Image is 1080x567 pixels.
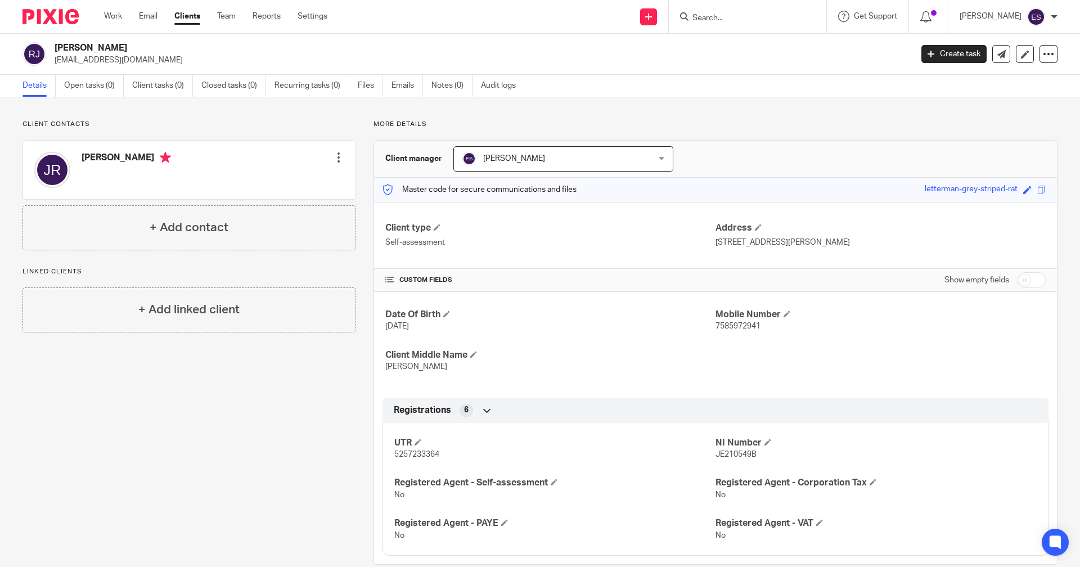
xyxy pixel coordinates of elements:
[34,152,70,188] img: svg%3E
[139,11,157,22] a: Email
[925,183,1018,196] div: letterman-grey-striped-rat
[715,237,1046,248] p: [STREET_ADDRESS][PERSON_NAME]
[22,120,356,129] p: Client contacts
[55,55,904,66] p: [EMAIL_ADDRESS][DOMAIN_NAME]
[82,152,171,166] h4: [PERSON_NAME]
[462,152,476,165] img: svg%3E
[22,9,79,24] img: Pixie
[715,477,1037,489] h4: Registered Agent - Corporation Tax
[382,184,577,195] p: Master code for secure communications and files
[431,75,472,97] a: Notes (0)
[715,491,726,499] span: No
[921,45,987,63] a: Create task
[174,11,200,22] a: Clients
[217,11,236,22] a: Team
[394,491,404,499] span: No
[150,219,228,236] h4: + Add contact
[160,152,171,163] i: Primary
[483,155,545,163] span: [PERSON_NAME]
[464,404,469,416] span: 6
[385,309,715,321] h4: Date Of Birth
[394,517,715,529] h4: Registered Agent - PAYE
[481,75,524,97] a: Audit logs
[715,309,1046,321] h4: Mobile Number
[358,75,383,97] a: Files
[394,451,439,458] span: 5257233364
[394,404,451,416] span: Registrations
[854,12,897,20] span: Get Support
[960,11,1021,22] p: [PERSON_NAME]
[64,75,124,97] a: Open tasks (0)
[385,322,409,330] span: [DATE]
[385,237,715,248] p: Self-assessment
[391,75,423,97] a: Emails
[715,322,760,330] span: 7585972941
[715,451,757,458] span: JE210549B
[715,222,1046,234] h4: Address
[691,13,793,24] input: Search
[394,532,404,539] span: No
[201,75,266,97] a: Closed tasks (0)
[394,437,715,449] h4: UTR
[385,276,715,285] h4: CUSTOM FIELDS
[138,301,240,318] h4: + Add linked client
[22,42,46,66] img: svg%3E
[715,517,1037,529] h4: Registered Agent - VAT
[274,75,349,97] a: Recurring tasks (0)
[253,11,281,22] a: Reports
[715,532,726,539] span: No
[944,274,1009,286] label: Show empty fields
[22,75,56,97] a: Details
[104,11,122,22] a: Work
[55,42,735,54] h2: [PERSON_NAME]
[22,267,356,276] p: Linked clients
[385,153,442,164] h3: Client manager
[373,120,1057,129] p: More details
[385,363,447,371] span: [PERSON_NAME]
[1027,8,1045,26] img: svg%3E
[394,477,715,489] h4: Registered Agent - Self-assessment
[385,349,715,361] h4: Client Middle Name
[132,75,193,97] a: Client tasks (0)
[385,222,715,234] h4: Client type
[298,11,327,22] a: Settings
[715,437,1037,449] h4: NI Number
